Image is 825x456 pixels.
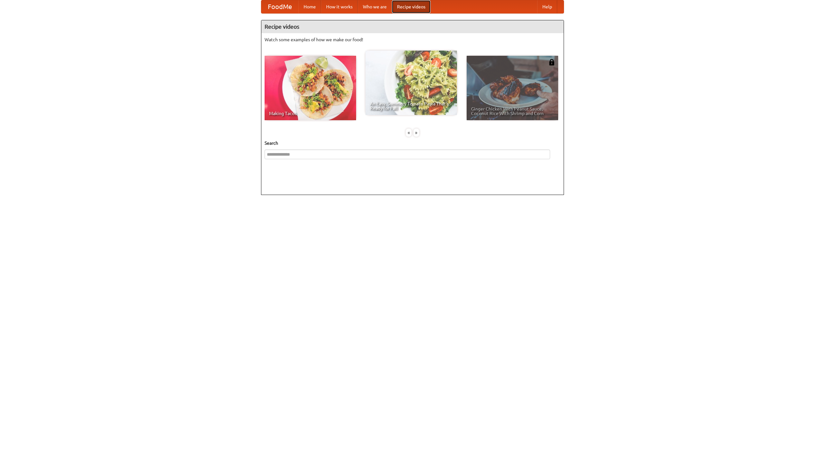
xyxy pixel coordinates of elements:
span: Making Tacos [269,111,352,116]
a: Who we are [358,0,392,13]
a: Recipe videos [392,0,431,13]
a: Home [298,0,321,13]
span: An Easy, Summery Tomato Pasta That's Ready for Fall [370,102,452,111]
div: « [406,129,412,137]
a: FoodMe [261,0,298,13]
a: Making Tacos [265,56,356,120]
a: Help [537,0,557,13]
p: Watch some examples of how we make our food! [265,36,560,43]
h4: Recipe videos [261,20,564,33]
img: 483408.png [548,59,555,65]
a: An Easy, Summery Tomato Pasta That's Ready for Fall [365,51,457,115]
div: » [413,129,419,137]
h5: Search [265,140,560,146]
a: How it works [321,0,358,13]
